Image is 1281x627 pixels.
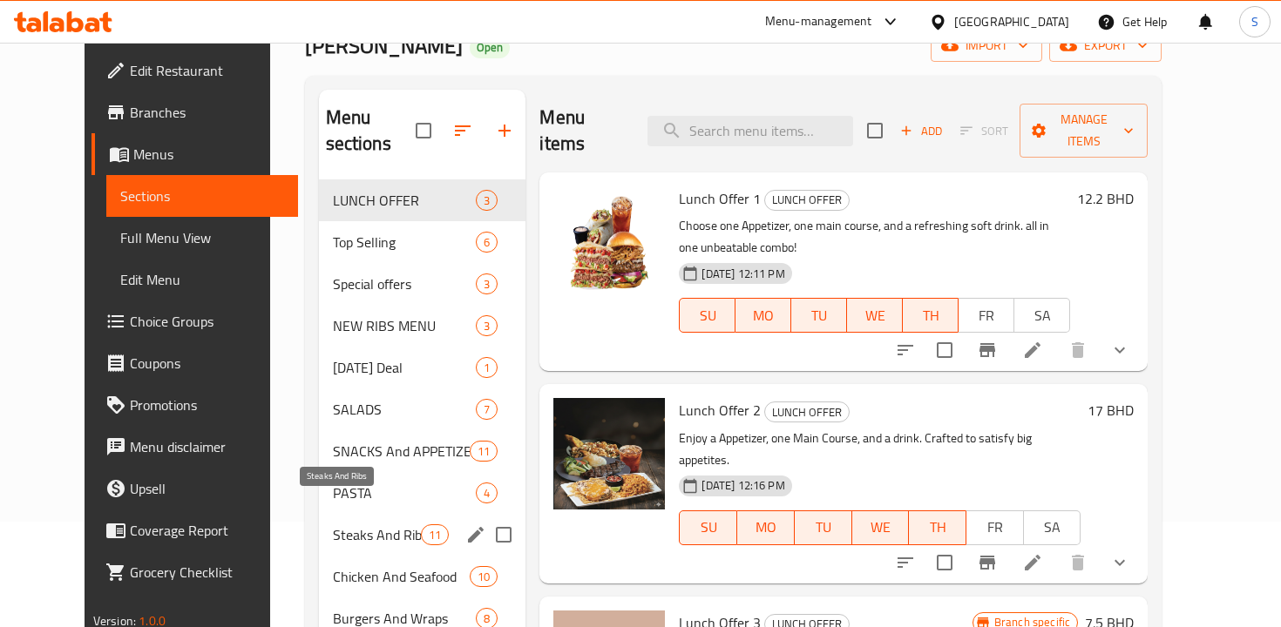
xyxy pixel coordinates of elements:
[91,468,298,509] a: Upsell
[319,221,526,263] div: Top Selling6
[791,298,847,333] button: TU
[130,436,284,457] span: Menu disclaimer
[765,190,849,210] span: LUNCH OFFER
[91,426,298,468] a: Menu disclaimer
[742,303,784,328] span: MO
[130,562,284,583] span: Grocery Checklist
[679,397,761,423] span: Lunch Offer 2
[854,303,896,328] span: WE
[91,91,298,133] a: Branches
[949,118,1020,145] span: Select section first
[910,303,952,328] span: TH
[470,37,510,58] div: Open
[319,514,526,556] div: Steaks And Ribs11edit
[847,298,903,333] button: WE
[647,116,853,146] input: search
[916,515,959,540] span: TH
[405,112,442,149] span: Select all sections
[1251,12,1258,31] span: S
[1020,104,1148,158] button: Manage items
[333,441,471,462] span: SNACKS And APPETIZERS
[333,315,477,336] span: NEW RIBS MENU
[130,394,284,415] span: Promotions
[1049,30,1162,62] button: export
[476,357,498,378] div: items
[477,192,497,209] span: 3
[802,515,845,540] span: TU
[966,542,1008,583] button: Branch-specific-item
[954,12,1069,31] div: [GEOGRAPHIC_DATA]
[1022,340,1043,361] a: Edit menu item
[553,398,665,509] img: Lunch Offer 2
[484,110,525,152] button: Add section
[973,515,1017,540] span: FR
[966,303,1007,328] span: FR
[926,332,963,368] span: Select to update
[471,443,497,460] span: 11
[106,259,298,300] a: Edit Menu
[471,569,497,585] span: 10
[893,118,949,145] button: Add
[319,388,526,430] div: SALADS7
[333,566,471,587] span: Chicken And Seafood
[91,509,298,551] a: Coverage Report
[477,276,497,293] span: 3
[695,477,791,494] span: [DATE] 12:16 PM
[687,515,730,540] span: SU
[884,329,926,371] button: sort-choices
[333,399,477,420] span: SALADS
[679,510,737,545] button: SU
[130,102,284,123] span: Branches
[333,482,477,503] span: PASTA
[333,357,477,378] span: [DATE] Deal
[120,269,284,290] span: Edit Menu
[945,35,1028,57] span: import
[931,30,1042,62] button: import
[421,524,449,545] div: items
[476,190,498,211] div: items
[1023,510,1081,545] button: SA
[926,544,963,581] span: Select to update
[477,485,497,502] span: 4
[120,185,284,206] span: Sections
[477,610,497,627] span: 8
[91,50,298,91] a: Edit Restaurant
[106,217,298,259] a: Full Menu View
[909,510,966,545] button: TH
[1034,109,1134,152] span: Manage items
[966,510,1024,545] button: FR
[1057,542,1099,583] button: delete
[884,542,926,583] button: sort-choices
[553,186,665,298] img: Lunch Offer 1
[476,273,498,294] div: items
[476,315,498,336] div: items
[966,329,1008,371] button: Branch-specific-item
[91,342,298,384] a: Coupons
[477,401,497,418] span: 7
[470,40,510,55] span: Open
[679,428,1081,471] p: Enjoy a Appetizer, one Main Course, and a drink. Crafted to satisfy big appetites.
[333,232,477,253] span: Top Selling
[898,121,945,141] span: Add
[795,510,852,545] button: TU
[476,399,498,420] div: items
[1099,329,1141,371] button: show more
[1088,398,1134,422] h6: 17 BHD
[735,298,791,333] button: MO
[1077,186,1134,211] h6: 12.2 BHD
[305,26,463,65] span: [PERSON_NAME]
[764,190,850,211] div: LUNCH OFFER
[333,190,477,211] div: LUNCH OFFER
[1013,298,1070,333] button: SA
[798,303,840,328] span: TU
[893,118,949,145] span: Add item
[476,232,498,253] div: items
[106,175,298,217] a: Sections
[1109,340,1130,361] svg: Show Choices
